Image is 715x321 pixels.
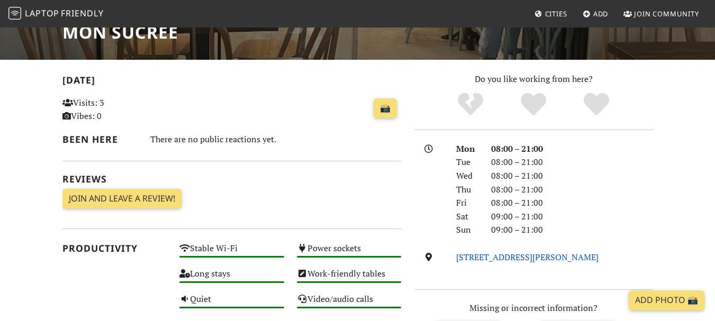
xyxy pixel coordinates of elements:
[578,4,613,23] a: Add
[414,72,653,86] p: Do you like working from here?
[439,91,502,118] div: No
[485,223,659,237] div: 09:00 – 21:00
[456,251,599,263] a: [STREET_ADDRESS][PERSON_NAME]
[291,266,408,291] div: Work-friendly tables
[25,7,59,19] span: Laptop
[61,7,103,19] span: Friendly
[502,91,565,118] div: Yes
[450,196,485,210] div: Fri
[593,9,609,19] span: Add
[62,243,167,254] h2: Productivity
[173,291,291,317] div: Quiet
[619,4,703,23] a: Join Community
[8,5,104,23] a: LaptopFriendly LaptopFriendly
[62,173,402,185] h2: Reviews
[485,169,659,183] div: 08:00 – 21:00
[414,301,653,315] p: Missing or incorrect information?
[450,169,485,183] div: Wed
[450,183,485,197] div: Thu
[62,134,138,145] h2: Been here
[291,241,408,266] div: Power sockets
[450,155,485,169] div: Tue
[374,98,397,118] a: 📸
[62,189,182,209] a: Join and leave a review!
[450,142,485,156] div: Mon
[545,9,567,19] span: Cities
[634,9,699,19] span: Join Community
[8,7,21,20] img: LaptopFriendly
[629,290,704,310] a: Add Photo 📸
[150,132,402,147] div: There are no public reactions yet.
[62,75,402,90] h2: [DATE]
[173,266,291,291] div: Long stays
[450,210,485,224] div: Sat
[291,291,408,317] div: Video/audio calls
[485,210,659,224] div: 09:00 – 21:00
[173,241,291,266] div: Stable Wi-Fi
[565,91,628,118] div: Definitely!
[485,183,659,197] div: 08:00 – 21:00
[485,142,659,156] div: 08:00 – 21:00
[62,22,186,42] h1: Mon Sucrée
[530,4,572,23] a: Cities
[450,223,485,237] div: Sun
[62,96,167,123] p: Visits: 3 Vibes: 0
[485,196,659,210] div: 08:00 – 21:00
[485,155,659,169] div: 08:00 – 21:00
